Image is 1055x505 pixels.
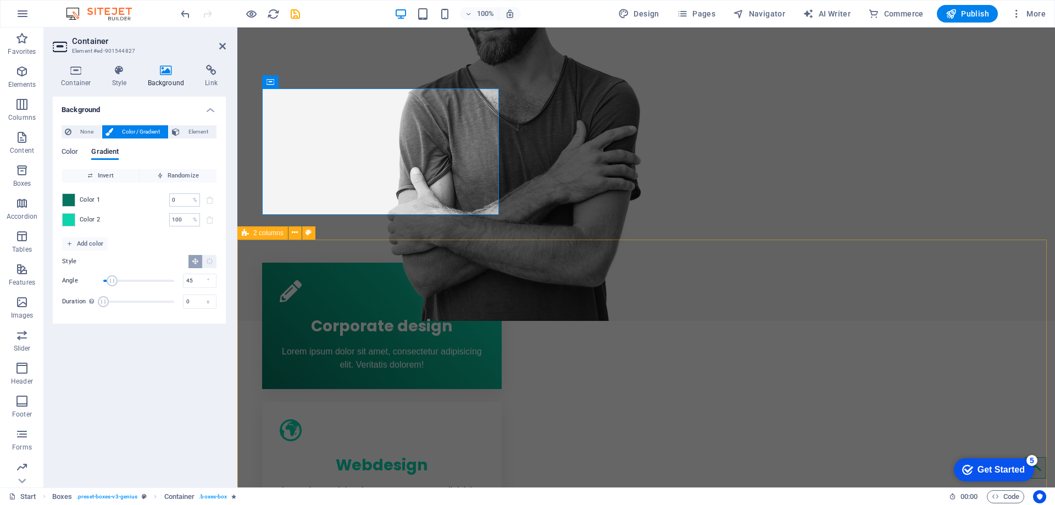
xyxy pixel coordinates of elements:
[8,113,36,122] p: Columns
[62,257,77,266] span: Style
[32,12,80,22] div: Get Started
[72,46,204,56] h3: Element #ed-901544827
[62,169,140,182] button: Invert
[206,258,213,265] i: Radial gradient
[169,213,200,226] div: Color offset
[62,145,78,160] span: Color
[8,47,36,56] p: Favorites
[193,214,197,225] p: %
[183,125,213,138] span: Element
[179,7,192,20] button: undo
[960,490,978,503] span: 00 00
[102,125,168,138] button: Color / Gradient
[72,36,226,46] h2: Container
[12,245,32,254] p: Tables
[729,5,790,23] button: Navigator
[288,7,302,20] button: save
[169,125,216,138] button: Element
[164,490,195,503] span: Click to select. Double-click to edit
[968,492,970,501] span: :
[289,8,302,20] i: Save (Ctrl+S)
[7,212,37,221] p: Accordion
[11,377,33,386] p: Header
[14,344,31,353] p: Slider
[193,195,197,206] p: %
[66,237,103,251] span: Add color
[987,490,1024,503] button: Code
[140,169,216,182] button: Randomize
[9,5,89,29] div: Get Started 5 items remaining, 0% complete
[62,278,103,284] label: Angle
[80,196,101,204] span: Color 1
[197,65,226,88] h4: Link
[201,274,216,287] div: °
[12,410,32,419] p: Footer
[614,5,664,23] button: Design
[91,145,119,160] span: Gradient
[52,490,237,503] nav: breadcrumb
[201,295,216,308] div: s
[9,490,36,503] a: Click to cancel selection. Double-click to open Pages
[733,8,785,19] span: Navigator
[169,193,200,207] div: Color offset
[1011,8,1046,19] span: More
[76,490,137,503] span: . preset-boxes-v3-genius
[192,258,199,265] i: Linear gradient
[677,8,715,19] span: Pages
[62,273,216,289] div: Angle
[9,278,35,287] p: Features
[104,65,140,88] h4: Style
[62,293,216,310] div: Duration
[140,65,197,88] h4: Background
[949,490,978,503] h6: Session time
[803,8,851,19] span: AI Writer
[8,80,36,89] p: Elements
[53,65,104,88] h4: Container
[179,8,192,20] i: Undo: Edit headline (Ctrl+Z)
[66,169,135,182] span: Invert
[144,169,212,182] span: Randomize
[673,5,720,23] button: Pages
[81,2,92,13] div: 5
[202,255,216,268] button: Radial gradient
[203,213,216,226] span: The last two colors can't be deleted
[75,125,98,138] span: None
[618,8,659,19] span: Design
[63,7,146,20] img: Editor Logo
[11,311,34,320] p: Images
[614,5,664,23] div: Design (Ctrl+Alt+Y)
[199,490,227,503] span: . boxes-box
[937,5,998,23] button: Publish
[992,490,1019,503] span: Code
[203,193,216,207] span: The last two colors can't be deleted
[946,8,989,19] span: Publish
[266,7,280,20] button: reload
[62,125,102,138] button: None
[868,8,924,19] span: Commerce
[267,8,280,20] i: Reload page
[53,97,226,116] h4: Background
[12,443,32,452] p: Forms
[116,125,165,138] span: Color / Gradient
[80,215,101,224] span: Color 2
[798,5,855,23] button: AI Writer
[476,7,494,20] h6: 100%
[460,7,499,20] button: 100%
[245,7,258,20] button: Click here to leave preview mode and continue editing
[1033,490,1046,503] button: Usercentrics
[62,237,108,251] button: Add color
[505,9,515,19] i: On resize automatically adjust zoom level to fit chosen device.
[142,493,147,500] i: This element is a customizable preset
[188,255,202,268] button: Linear gradient
[62,193,75,207] div: Change color
[13,179,31,188] p: Boxes
[62,213,75,226] div: Change color
[253,230,284,236] span: 2 columns
[231,493,236,500] i: Element contains an animation
[864,5,928,23] button: Commerce
[62,298,103,304] label: Duration
[52,490,72,503] span: Click to select. Double-click to edit
[10,146,34,155] p: Content
[1007,5,1050,23] button: More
